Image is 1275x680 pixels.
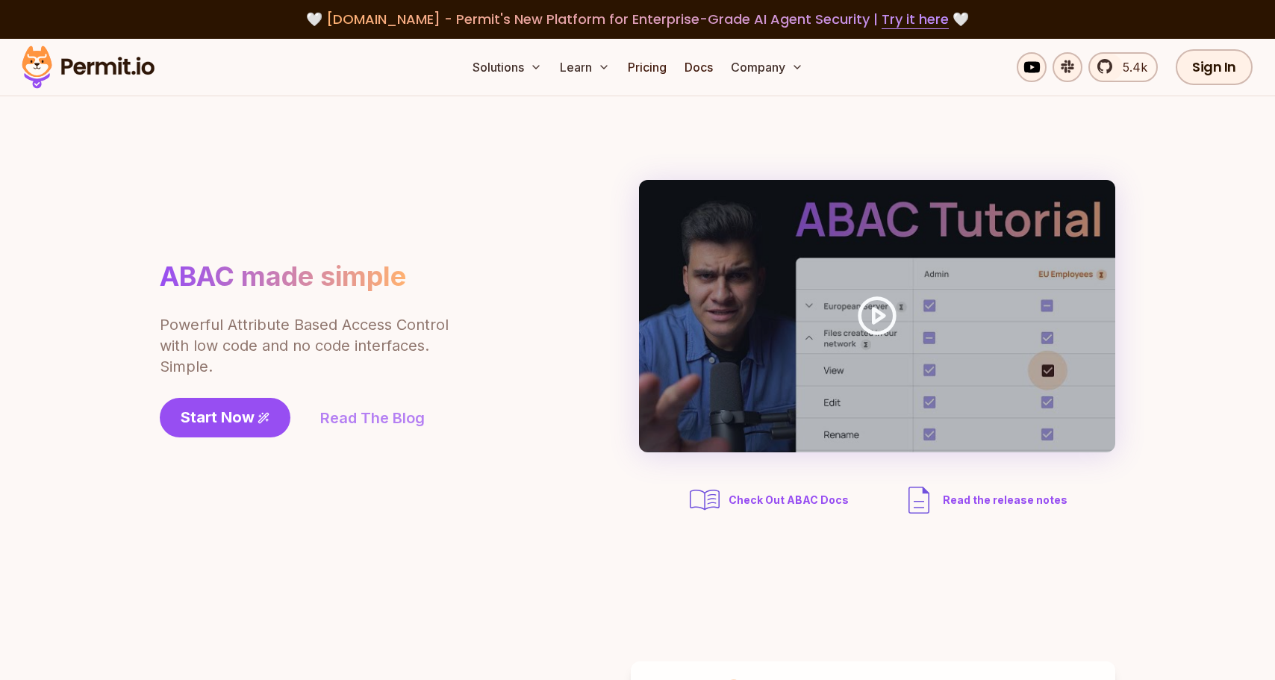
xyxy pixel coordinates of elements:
p: Powerful Attribute Based Access Control with low code and no code interfaces. Simple. [160,314,451,377]
span: [DOMAIN_NAME] - Permit's New Platform for Enterprise-Grade AI Agent Security | [326,10,949,28]
a: Docs [679,52,719,82]
a: Read the release notes [901,482,1067,518]
span: Read the release notes [943,493,1067,508]
a: Check Out ABAC Docs [687,482,853,518]
button: Learn [554,52,616,82]
a: Start Now [160,398,290,437]
button: Solutions [467,52,548,82]
span: 5.4k [1114,58,1147,76]
a: Read The Blog [320,408,425,428]
div: 🤍 🤍 [36,9,1239,30]
img: description [901,482,937,518]
h1: ABAC made simple [160,260,406,293]
a: 5.4k [1088,52,1158,82]
span: Start Now [181,407,255,428]
span: Check Out ABAC Docs [729,493,849,508]
img: Permit logo [15,42,161,93]
button: Company [725,52,809,82]
a: Try it here [882,10,949,29]
img: abac docs [687,482,723,518]
a: Pricing [622,52,673,82]
a: Sign In [1176,49,1253,85]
